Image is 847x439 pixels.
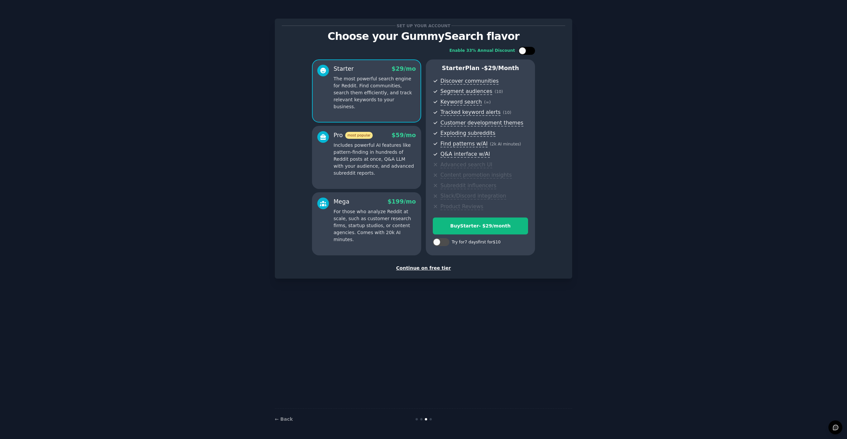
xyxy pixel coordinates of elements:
[490,142,521,146] span: ( 2k AI minutes )
[440,172,512,179] span: Content promotion insights
[396,22,452,29] span: Set up your account
[334,131,373,139] div: Pro
[440,151,490,158] span: Q&A interface w/AI
[440,120,523,127] span: Customer development themes
[484,65,519,71] span: $ 29 /month
[452,239,501,245] div: Try for 7 days first for $10
[433,218,528,234] button: BuyStarter- $29/month
[440,78,499,85] span: Discover communities
[392,132,416,138] span: $ 59 /mo
[503,110,511,115] span: ( 10 )
[440,130,495,137] span: Exploding subreddits
[440,182,496,189] span: Subreddit influencers
[334,65,354,73] div: Starter
[484,100,491,105] span: ( ∞ )
[433,222,528,229] div: Buy Starter - $ 29 /month
[440,99,482,106] span: Keyword search
[449,48,515,54] div: Enable 33% Annual Discount
[345,132,373,139] span: most popular
[334,208,416,243] p: For those who analyze Reddit at scale, such as customer research firms, startup studios, or conte...
[334,142,416,177] p: Includes powerful AI features like pattern-finding in hundreds of Reddit posts at once, Q&A LLM w...
[440,140,488,147] span: Find patterns w/AI
[334,198,349,206] div: Mega
[440,88,492,95] span: Segment audiences
[440,193,506,200] span: Slack/Discord integration
[392,65,416,72] span: $ 29 /mo
[440,109,501,116] span: Tracked keyword alerts
[275,416,293,422] a: ← Back
[495,89,503,94] span: ( 10 )
[388,198,416,205] span: $ 199 /mo
[334,75,416,110] p: The most powerful search engine for Reddit. Find communities, search them efficiently, and track ...
[440,203,483,210] span: Product Reviews
[433,64,528,72] p: Starter Plan -
[282,31,565,42] p: Choose your GummySearch flavor
[440,161,492,168] span: Advanced search UI
[282,265,565,272] div: Continue on free tier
